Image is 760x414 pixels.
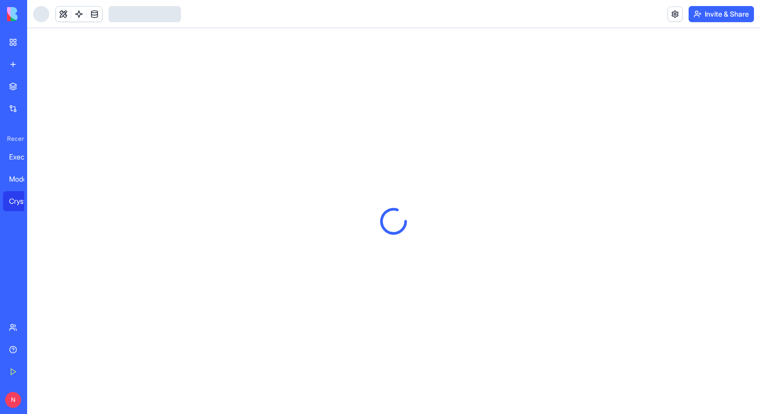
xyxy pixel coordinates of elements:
div: Modern HR Suite [9,174,37,184]
button: Invite & Share [689,6,754,22]
a: Modern HR Suite [3,169,43,189]
span: N [5,392,21,408]
a: Executive App Template [3,147,43,167]
span: Recent [3,135,24,143]
a: Crystal Ball CRM Analytics [3,191,43,211]
div: Executive App Template [9,152,37,162]
img: logo [7,7,69,21]
div: Crystal Ball CRM Analytics [9,196,37,206]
